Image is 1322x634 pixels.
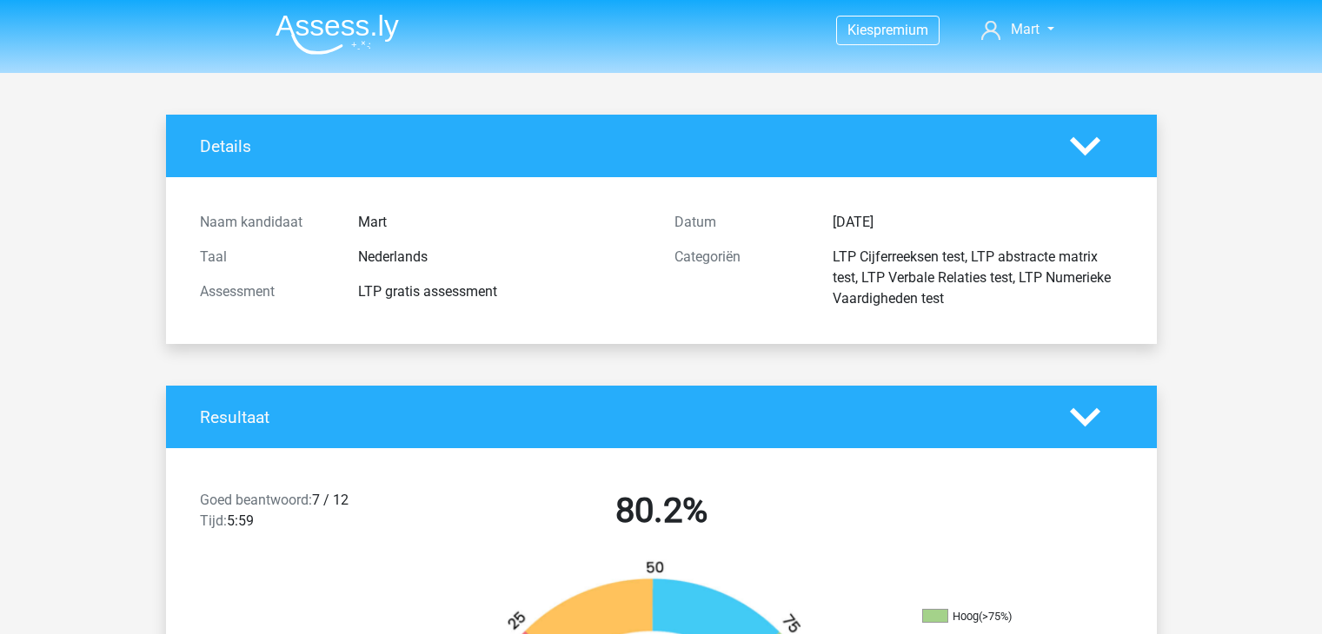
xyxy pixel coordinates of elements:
div: Taal [187,247,345,267]
div: Naam kandidaat [187,212,345,233]
div: LTP Cijferreeksen test, LTP abstracte matrix test, LTP Verbale Relaties test, LTP Numerieke Vaard... [820,247,1136,309]
a: Kiespremium [837,18,939,42]
div: Nederlands [345,247,661,267]
h4: Details [200,136,1044,156]
li: Hoog [922,609,1096,624]
span: Kies [847,22,874,38]
span: Tijd: [200,512,227,529]
span: premium [874,22,928,38]
a: Mart [974,19,1060,40]
div: LTP gratis assessment [345,281,661,302]
div: Datum [661,212,820,233]
div: [DATE] [820,212,1136,233]
h2: 80.2% [437,490,886,532]
span: Mart [1011,21,1040,37]
div: 7 / 12 5:59 [187,490,424,538]
span: Goed beantwoord: [200,492,312,508]
div: Assessment [187,281,345,302]
img: Assessly [276,14,399,55]
div: (>75%) [979,610,1012,623]
h4: Resultaat [200,407,1044,427]
div: Categoriën [661,247,820,309]
div: Mart [345,212,661,233]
